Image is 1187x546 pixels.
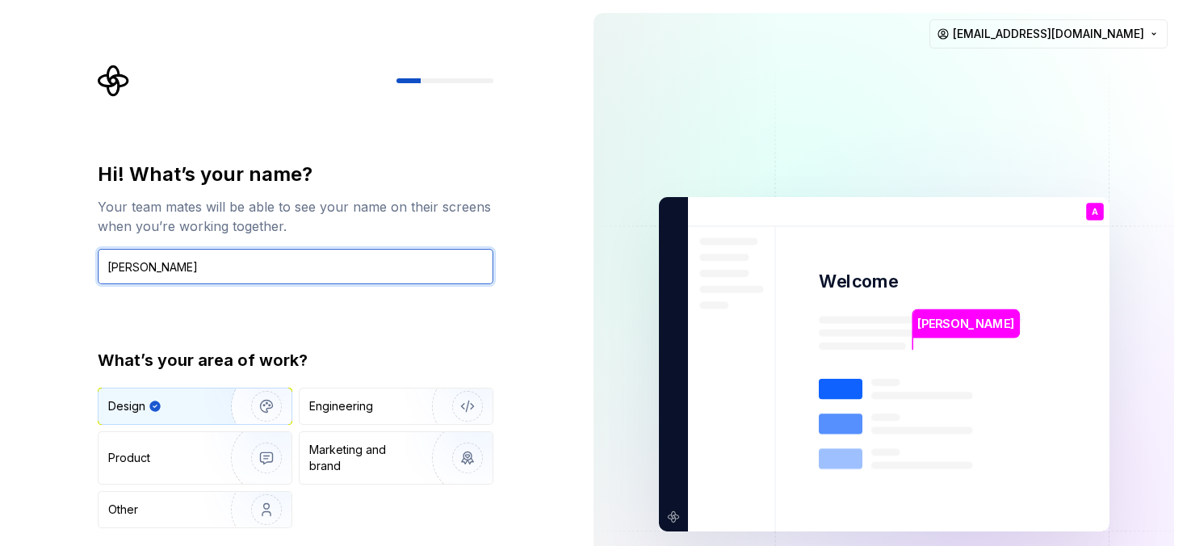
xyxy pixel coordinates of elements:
div: Marketing and brand [309,442,418,474]
div: Your team mates will be able to see your name on their screens when you’re working together. [98,197,493,236]
div: Hi! What’s your name? [98,162,493,187]
p: A [1091,208,1097,216]
div: Engineering [309,398,373,414]
div: Product [108,450,150,466]
input: Han Solo [98,249,493,284]
p: [PERSON_NAME] [917,315,1014,333]
p: Welcome [819,270,898,293]
div: Design [108,398,145,414]
div: What’s your area of work? [98,349,493,372]
svg: Supernova Logo [98,65,130,97]
button: [EMAIL_ADDRESS][DOMAIN_NAME] [929,19,1168,48]
span: [EMAIL_ADDRESS][DOMAIN_NAME] [953,26,1144,42]
div: Other [108,502,138,518]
